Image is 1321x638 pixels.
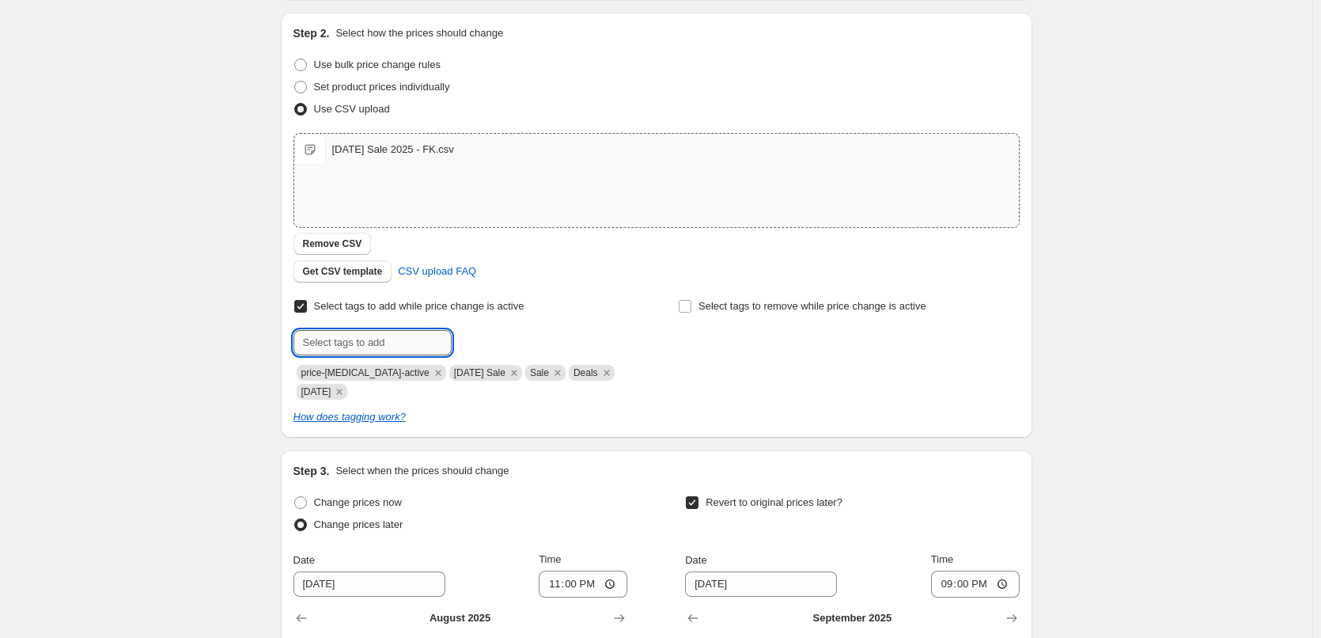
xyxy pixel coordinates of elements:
span: Time [539,553,561,565]
span: Change prices later [314,518,403,530]
span: Date [293,554,315,566]
span: Labor Day [301,386,331,397]
span: price-change-job-active [301,367,430,378]
input: 8/20/2025 [685,572,837,597]
input: Select tags to add [293,330,452,355]
input: 12:00 [539,571,627,598]
h2: Step 2. [293,25,330,41]
span: Revert to original prices later? [706,496,842,508]
span: Time [931,553,953,565]
h2: Step 3. [293,463,330,479]
button: Remove Sale [551,366,565,380]
span: Date [685,554,706,566]
button: Remove CSV [293,233,372,255]
span: Change prices now [314,496,402,508]
span: Select tags to add while price change is active [314,300,524,312]
a: How does tagging work? [293,411,406,423]
span: Remove CSV [303,237,362,250]
button: Remove Labor Day Sale [507,366,521,380]
button: Show previous month, August 2025 [682,607,704,629]
input: 12:00 [931,571,1020,598]
button: Show next month, September 2025 [608,607,630,629]
span: Select tags to remove while price change is active [698,300,926,312]
div: [DATE] Sale 2025 - FK.csv [332,142,454,158]
span: Set product prices individually [314,81,450,93]
span: Use CSV upload [314,103,390,115]
button: Show previous month, July 2025 [290,607,312,629]
span: Deals [573,367,598,378]
p: Select when the prices should change [335,463,509,479]
span: CSV upload FAQ [398,264,476,279]
button: Remove price-change-job-active [431,366,445,380]
a: CSV upload FAQ [388,259,486,284]
span: Sale [530,367,549,378]
button: Remove Deals [600,366,614,380]
button: Get CSV template [293,260,392,283]
p: Select how the prices should change [335,25,503,41]
button: Show next month, October 2025 [1001,607,1023,629]
span: Get CSV template [303,265,383,278]
span: Use bulk price change rules [314,59,441,70]
button: Remove Labor Day [332,385,346,399]
input: 8/20/2025 [293,572,445,597]
span: Labor Day Sale [454,367,505,378]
